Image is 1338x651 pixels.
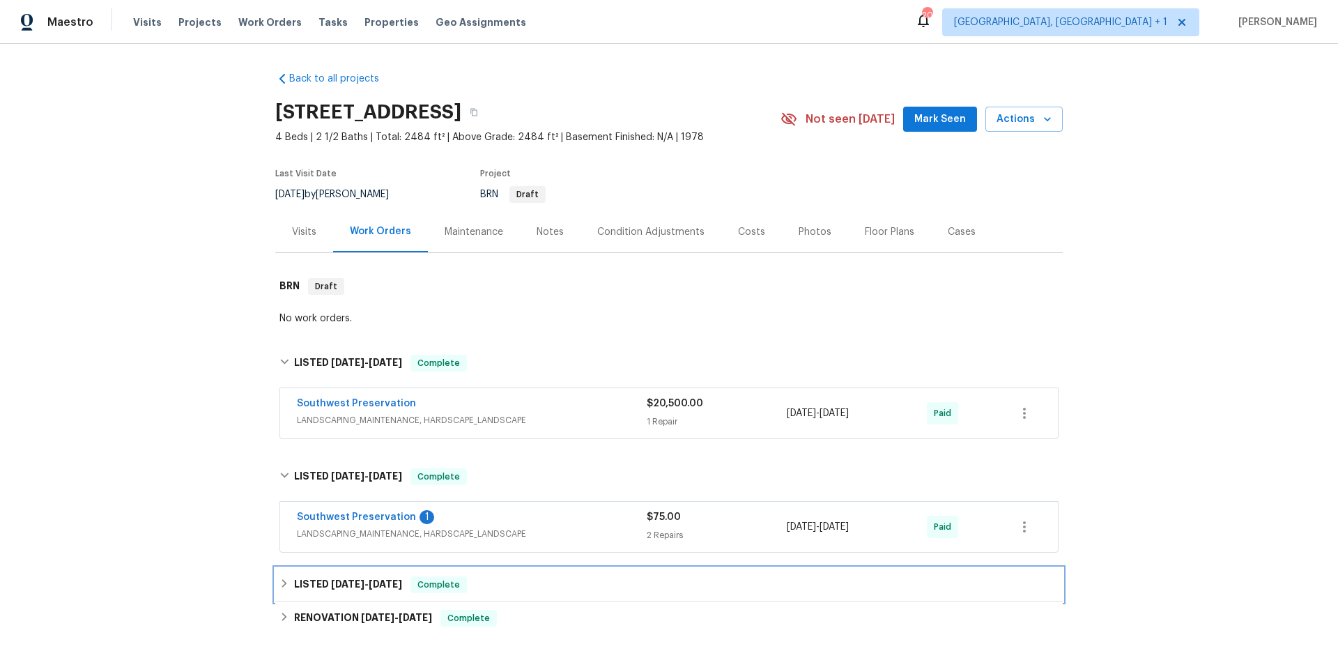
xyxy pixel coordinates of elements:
[294,468,402,485] h6: LISTED
[787,408,816,418] span: [DATE]
[350,224,411,238] div: Work Orders
[331,579,364,589] span: [DATE]
[537,225,564,239] div: Notes
[647,512,681,522] span: $75.00
[865,225,914,239] div: Floor Plans
[178,15,222,29] span: Projects
[294,355,402,372] h6: LISTED
[647,399,703,408] span: $20,500.00
[275,105,461,119] h2: [STREET_ADDRESS]
[954,15,1167,29] span: [GEOGRAPHIC_DATA], [GEOGRAPHIC_DATA] + 1
[275,169,337,178] span: Last Visit Date
[934,520,957,534] span: Paid
[412,356,466,370] span: Complete
[331,579,402,589] span: -
[275,130,780,144] span: 4 Beds | 2 1/2 Baths | Total: 2484 ft² | Above Grade: 2484 ft² | Basement Finished: N/A | 1978
[787,406,849,420] span: -
[238,15,302,29] span: Work Orders
[787,522,816,532] span: [DATE]
[934,406,957,420] span: Paid
[420,510,434,524] div: 1
[331,471,402,481] span: -
[369,358,402,367] span: [DATE]
[275,568,1063,602] div: LISTED [DATE]-[DATE]Complete
[294,610,432,627] h6: RENOVATION
[133,15,162,29] span: Visits
[279,312,1059,325] div: No work orders.
[361,613,394,622] span: [DATE]
[275,454,1063,499] div: LISTED [DATE]-[DATE]Complete
[647,415,787,429] div: 1 Repair
[903,107,977,132] button: Mark Seen
[480,190,546,199] span: BRN
[275,190,305,199] span: [DATE]
[799,225,831,239] div: Photos
[787,520,849,534] span: -
[436,15,526,29] span: Geo Assignments
[948,225,976,239] div: Cases
[445,225,503,239] div: Maintenance
[361,613,432,622] span: -
[297,399,416,408] a: Southwest Preservation
[297,527,647,541] span: LANDSCAPING_MAINTENANCE, HARDSCAPE_LANDSCAPE
[820,408,849,418] span: [DATE]
[922,8,932,22] div: 20
[442,611,495,625] span: Complete
[511,190,544,199] span: Draft
[275,341,1063,385] div: LISTED [DATE]-[DATE]Complete
[647,528,787,542] div: 2 Repairs
[985,107,1063,132] button: Actions
[997,111,1052,128] span: Actions
[738,225,765,239] div: Costs
[1233,15,1317,29] span: [PERSON_NAME]
[275,602,1063,635] div: RENOVATION [DATE]-[DATE]Complete
[914,111,966,128] span: Mark Seen
[318,17,348,27] span: Tasks
[399,613,432,622] span: [DATE]
[369,579,402,589] span: [DATE]
[331,471,364,481] span: [DATE]
[294,576,402,593] h6: LISTED
[292,225,316,239] div: Visits
[275,186,406,203] div: by [PERSON_NAME]
[297,413,647,427] span: LANDSCAPING_MAINTENANCE, HARDSCAPE_LANDSCAPE
[480,169,511,178] span: Project
[412,470,466,484] span: Complete
[331,358,402,367] span: -
[820,522,849,532] span: [DATE]
[275,72,409,86] a: Back to all projects
[369,471,402,481] span: [DATE]
[364,15,419,29] span: Properties
[331,358,364,367] span: [DATE]
[461,100,486,125] button: Copy Address
[279,278,300,295] h6: BRN
[47,15,93,29] span: Maestro
[297,512,416,522] a: Southwest Preservation
[412,578,466,592] span: Complete
[275,264,1063,309] div: BRN Draft
[597,225,705,239] div: Condition Adjustments
[309,279,343,293] span: Draft
[806,112,895,126] span: Not seen [DATE]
